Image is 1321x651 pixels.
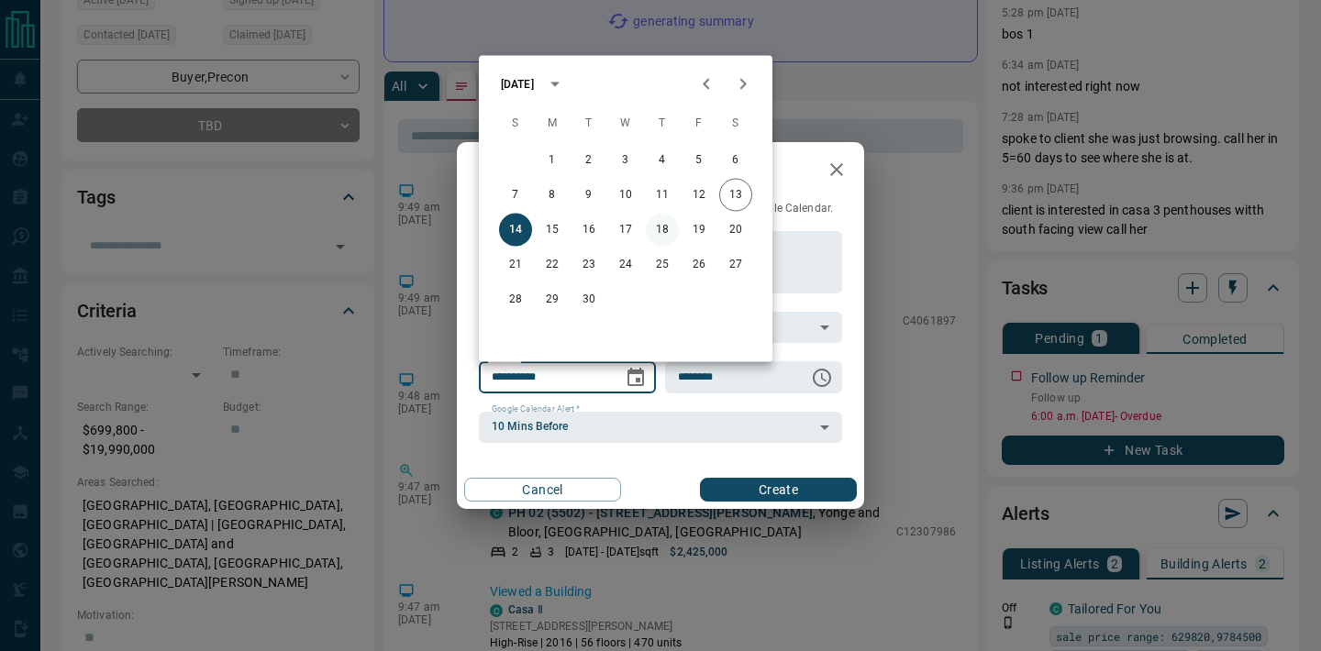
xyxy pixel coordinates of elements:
[499,179,532,212] button: 7
[572,105,605,142] span: Tuesday
[804,359,840,396] button: Choose time, selected time is 6:00 AM
[646,144,679,177] button: 4
[683,144,716,177] button: 5
[725,66,761,103] button: Next month
[492,403,580,415] label: Google Calendar Alert
[719,214,752,247] button: 20
[646,214,679,247] button: 18
[683,214,716,247] button: 19
[501,76,534,93] div: [DATE]
[609,105,642,142] span: Wednesday
[536,179,569,212] button: 8
[700,478,857,502] button: Create
[572,214,605,247] button: 16
[539,69,571,100] button: calendar view is open, switch to year view
[572,144,605,177] button: 2
[572,283,605,316] button: 30
[646,248,679,281] button: 25
[617,359,654,396] button: Choose date, selected date is Sep 14, 2025
[719,248,752,281] button: 27
[499,248,532,281] button: 21
[479,412,842,443] div: 10 Mins Before
[572,179,605,212] button: 9
[609,248,642,281] button: 24
[609,144,642,177] button: 3
[646,105,679,142] span: Thursday
[499,105,532,142] span: Sunday
[536,105,569,142] span: Monday
[536,144,569,177] button: 1
[683,248,716,281] button: 26
[572,248,605,281] button: 23
[719,105,752,142] span: Saturday
[683,179,716,212] button: 12
[457,142,580,201] h2: New Task
[719,144,752,177] button: 6
[609,179,642,212] button: 10
[719,179,752,212] button: 13
[683,105,716,142] span: Friday
[536,214,569,247] button: 15
[688,66,725,103] button: Previous month
[609,214,642,247] button: 17
[536,248,569,281] button: 22
[464,478,621,502] button: Cancel
[646,179,679,212] button: 11
[499,283,532,316] button: 28
[499,214,532,247] button: 14
[536,283,569,316] button: 29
